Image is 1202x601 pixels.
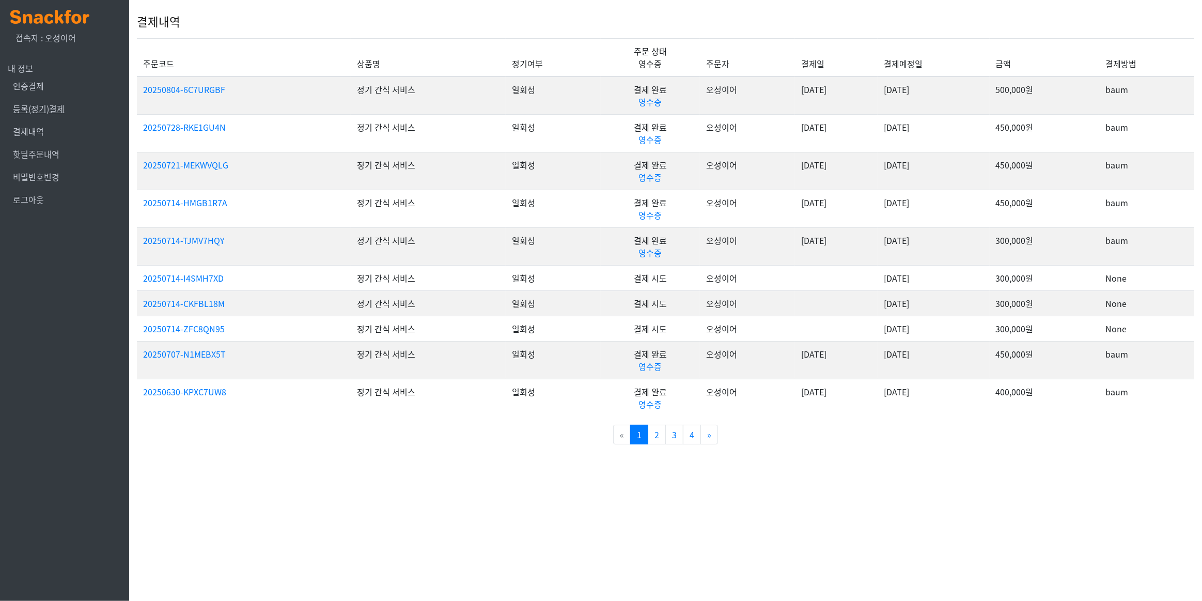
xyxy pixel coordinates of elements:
[638,360,662,373] a: 영수증
[601,152,700,190] td: 결제 완료
[630,425,648,444] a: 1
[601,379,700,417] td: 결제 완료
[648,425,666,444] a: 2
[700,76,795,115] td: 오성이어
[506,38,601,76] th: 정기여부
[795,227,878,265] td: [DATE]
[1099,265,1194,290] td: None
[351,227,506,265] td: 정기 간식 서비스
[351,114,506,152] td: 정기 간식 서비스
[1099,290,1194,316] td: None
[1099,152,1194,190] td: baum
[601,114,700,152] td: 결제 완료
[795,114,878,152] td: [DATE]
[601,227,700,265] td: 결제 완료
[1099,227,1194,265] td: baum
[638,96,662,108] a: 영수증
[506,76,601,115] td: 일회성
[700,227,795,265] td: 오성이어
[601,76,700,115] td: 결제 완료
[1099,190,1194,227] td: baum
[8,62,33,74] span: 내 정보
[506,341,601,379] td: 일회성
[13,102,65,115] a: 등록(정기)결제
[143,159,228,171] a: 20250721-MEKWVQLG
[990,379,1099,417] td: 400,000원
[795,341,878,379] td: [DATE]
[878,265,990,290] td: [DATE]
[143,322,225,335] a: 20250714-ZFC8QN95
[878,76,990,115] td: [DATE]
[990,341,1099,379] td: 450,000원
[638,209,662,221] a: 영수증
[351,76,506,115] td: 정기 간식 서비스
[143,196,227,209] a: 20250714-HMGB1R7A
[13,80,44,92] a: 인증결제
[990,76,1099,115] td: 500,000원
[351,152,506,190] td: 정기 간식 서비스
[351,316,506,341] td: 정기 간식 서비스
[143,386,226,398] a: 20250630-KPXC7UW8
[601,341,700,379] td: 결제 완료
[506,114,601,152] td: 일회성
[15,32,76,44] span: 접속자 : 오성이어
[13,125,44,137] a: 결제내역
[601,316,700,341] td: 결제 시도
[700,265,795,290] td: 오성이어
[506,316,601,341] td: 일회성
[700,152,795,190] td: 오성이어
[143,234,224,246] a: 20250714-TJMV7HQY
[990,316,1099,341] td: 300,000원
[990,265,1099,290] td: 300,000원
[700,316,795,341] td: 오성이어
[878,38,990,76] th: 결제예정일
[351,341,506,379] td: 정기 간식 서비스
[601,265,700,290] td: 결제 시도
[665,425,683,444] a: 3
[13,148,59,160] a: 핫딜주문내역
[878,190,990,227] td: [DATE]
[795,76,878,115] td: [DATE]
[700,425,718,444] a: »
[795,38,878,76] th: 결제일
[601,38,700,76] th: 주문 상태 영수증
[795,152,878,190] td: [DATE]
[143,272,224,284] a: 20250714-I4SMH7XD
[143,121,226,133] a: 20250728-RKE1GU4N
[13,171,59,183] a: 비밀번호변경
[506,265,601,290] td: 일회성
[137,5,1194,38] div: 결제내역
[10,10,89,24] img: logo.png
[700,290,795,316] td: 오성이어
[638,398,662,410] a: 영수증
[506,190,601,227] td: 일회성
[638,246,662,259] a: 영수증
[990,114,1099,152] td: 450,000원
[700,190,795,227] td: 오성이어
[878,290,990,316] td: [DATE]
[506,290,601,316] td: 일회성
[506,379,601,417] td: 일회성
[601,290,700,316] td: 결제 시도
[137,425,1194,444] nav: Page navigation example
[795,379,878,417] td: [DATE]
[1099,76,1194,115] td: baum
[137,38,351,76] th: 주문코드
[700,379,795,417] td: 오성이어
[1099,38,1194,76] th: 결제방법
[700,341,795,379] td: 오성이어
[795,190,878,227] td: [DATE]
[878,152,990,190] td: [DATE]
[601,190,700,227] td: 결제 완료
[990,227,1099,265] td: 300,000원
[143,297,225,310] a: 20250714-CKFBL18M
[1099,316,1194,341] td: None
[1099,114,1194,152] td: baum
[700,38,795,76] th: 주문자
[990,290,1099,316] td: 300,000원
[351,265,506,290] td: 정기 간식 서비스
[878,379,990,417] td: [DATE]
[1099,379,1194,417] td: baum
[638,133,662,146] a: 영수증
[990,152,1099,190] td: 450,000원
